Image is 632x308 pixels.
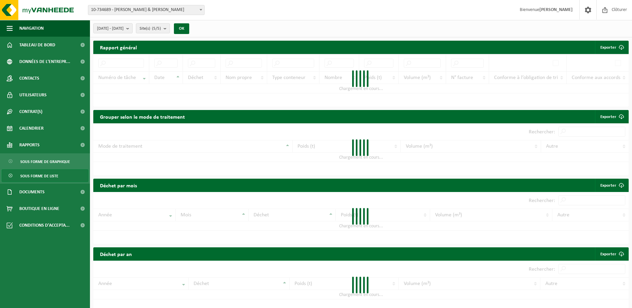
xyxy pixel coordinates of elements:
span: Boutique en ligne [19,200,59,217]
a: Exporter [595,110,628,123]
span: Site(s) [140,24,161,34]
strong: [PERSON_NAME] [539,7,573,12]
a: Exporter [595,247,628,261]
a: Exporter [595,179,628,192]
span: Données de l'entrepr... [19,53,70,70]
span: Documents [19,184,45,200]
a: Sous forme de graphique [2,155,88,168]
button: Site(s)(5/5) [136,23,170,33]
span: 10-734689 - ROGER & ROGER - MOUSCRON [88,5,204,15]
span: Sous forme de liste [20,170,58,182]
span: Utilisateurs [19,87,47,103]
h2: Déchet par mois [93,179,144,192]
h2: Déchet par an [93,247,139,260]
count: (5/5) [152,26,161,31]
button: Exporter [595,41,628,54]
a: Sous forme de liste [2,169,88,182]
span: Sous forme de graphique [20,155,70,168]
h2: Rapport général [93,41,144,54]
span: Conditions d'accepta... [19,217,70,234]
span: [DATE] - [DATE] [97,24,124,34]
button: OK [174,23,189,34]
span: Contacts [19,70,39,87]
h2: Grouper selon le mode de traitement [93,110,192,123]
button: [DATE] - [DATE] [93,23,133,33]
span: Contrat(s) [19,103,42,120]
span: Rapports [19,137,40,153]
span: Navigation [19,20,44,37]
span: Tableau de bord [19,37,55,53]
span: Calendrier [19,120,44,137]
